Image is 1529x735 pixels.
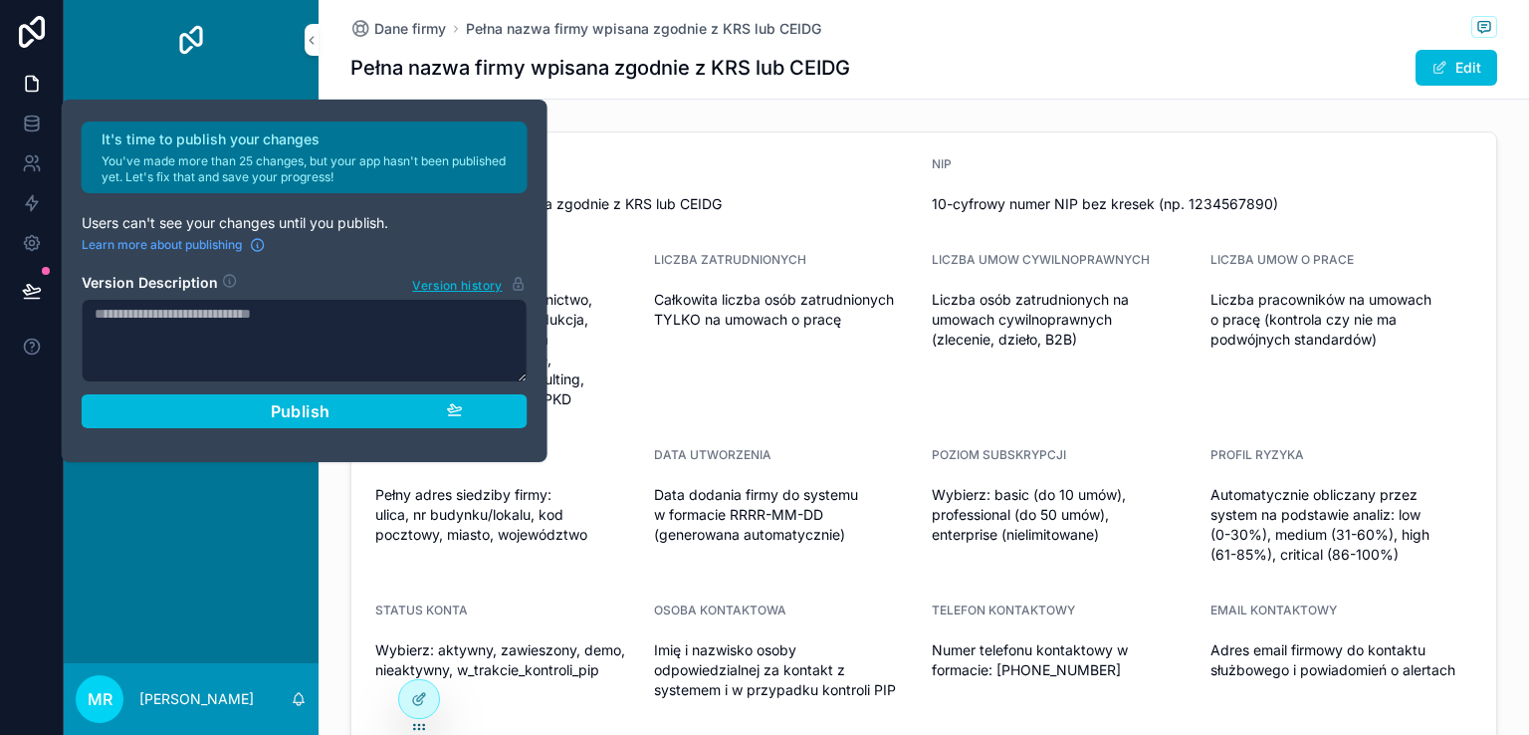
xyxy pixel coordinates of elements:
span: LICZBA UMOW O PRACE [1210,252,1354,267]
span: Version history [412,274,502,294]
p: Users can't see your changes until you publish. [82,213,528,233]
span: LICZBA UMOW CYWILNOPRAWNYCH [932,252,1150,267]
span: Pełna nazwa firmy wpisana zgodnie z KRS lub CEIDG [375,194,916,214]
button: Edit [1416,50,1497,86]
a: Dane firmy [350,19,446,39]
span: LICZBA ZATRUDNIONYCH [654,252,806,267]
span: Liczba osób zatrudnionych na umowach cywilnoprawnych (zlecenie, dzieło, B2B) [932,290,1195,350]
span: 10-cyfrowy numer NIP bez kresek (np. 1234567890) [932,194,1472,214]
span: Data dodania firmy do systemu w formacie RRRR-MM-DD (generowana automatycznie) [654,485,917,545]
span: Imię i nazwisko osoby odpowiedzialnej za kontakt z systemem i w przypadku kontroli PIP [654,640,917,700]
span: STATUS KONTA [375,603,468,617]
span: Wybierz: aktywny, zawieszony, demo, nieaktywny, w_trakcie_kontroli_pip [375,640,638,680]
span: Automatycznie obliczany przez system na podstawie analiz: low (0-30%), medium (31-60%), high (61-... [1210,485,1473,565]
span: Learn more about publishing [82,237,242,253]
span: POZIOM SUBSKRYPCJI [932,447,1066,462]
span: MR [88,687,112,711]
span: Całkowita liczba osób zatrudnionych TYLKO na umowach o pracę [654,290,917,330]
span: Pełny adres siedziby firmy: ulica, nr budynku/lokalu, kod pocztowy, miasto, województwo [375,485,638,545]
span: OSOBA KONTAKTOWA [654,603,786,617]
img: App logo [175,24,207,56]
h2: Version Description [82,273,218,295]
h1: Pełna nazwa firmy wpisana zgodnie z KRS lub CEIDG [350,54,850,82]
span: Adres email firmowy do kontaktu służbowego i powiadomień o alertach [1210,640,1473,680]
button: Version history [411,273,527,295]
span: PROFIL RYZYKA [1210,447,1304,462]
span: Numer telefonu kontaktowy w formacie: [PHONE_NUMBER] [932,640,1195,680]
p: You've made more than 25 changes, but your app hasn't been published yet. Let's fix that and save... [102,153,516,185]
span: DATA UTWORZENIA [654,447,771,462]
span: EMAIL KONTAKTOWY [1210,603,1337,617]
a: Pełna nazwa firmy wpisana zgodnie z KRS lub CEIDG [466,19,821,39]
a: Learn more about publishing [82,237,266,253]
span: Liczba pracowników na umowach o pracę (kontrola czy nie ma podwójnych standardów) [1210,290,1473,350]
div: scrollable content [64,80,319,195]
h2: It's time to publish your changes [102,129,516,149]
span: TELEFON KONTAKTOWY [932,603,1075,617]
span: NIP [932,156,952,171]
p: [PERSON_NAME] [139,689,254,709]
span: Publish [271,401,330,421]
a: App Setup [76,94,307,129]
button: Publish [82,394,528,428]
span: Wybierz: basic (do 10 umów), professional (do 50 umów), enterprise (nielimitowane) [932,485,1195,545]
span: Dane firmy [374,19,446,39]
